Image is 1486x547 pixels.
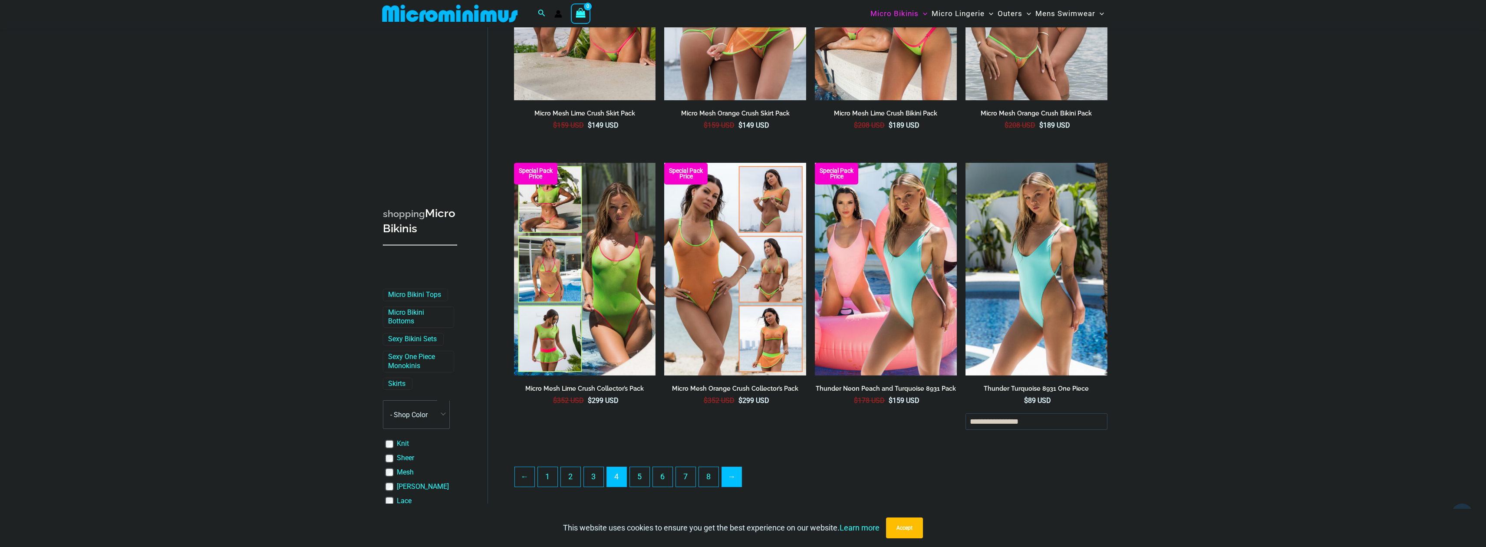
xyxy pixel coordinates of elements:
span: $ [704,396,708,405]
a: Sexy One Piece Monokinis [388,353,447,371]
b: Special Pack Price [514,168,557,179]
span: $ [588,396,592,405]
img: Thunder Pack [815,163,957,376]
span: $ [553,396,557,405]
bdi: 352 USD [704,396,735,405]
h3: Micro Bikinis [383,206,457,236]
bdi: 352 USD [553,396,584,405]
a: Thunder Pack Thunder Turquoise 8931 One Piece 09v2Thunder Turquoise 8931 One Piece 09v2 [815,163,957,376]
span: $ [1039,121,1043,129]
span: $ [704,121,708,129]
a: Knit [397,440,409,449]
span: $ [553,121,557,129]
a: View Shopping Cart, empty [571,3,591,23]
bdi: 208 USD [854,121,885,129]
span: - Shop Color [383,401,450,429]
bdi: 149 USD [588,121,619,129]
span: Mens Swimwear [1035,3,1095,25]
b: Special Pack Price [664,168,708,179]
a: Micro Mesh Orange Crush Collector’s Pack [664,385,806,396]
img: Collectors Pack Orange [664,163,806,376]
bdi: 208 USD [1005,121,1035,129]
h2: Micro Mesh Lime Crush Bikini Pack [815,109,957,118]
a: Micro BikinisMenu ToggleMenu Toggle [868,3,929,25]
span: Menu Toggle [985,3,993,25]
a: Micro Bikini Tops [388,290,441,300]
span: $ [738,121,742,129]
span: $ [738,396,742,405]
span: Page 4 [607,467,626,487]
bdi: 299 USD [738,396,769,405]
span: $ [1005,121,1008,129]
a: → [722,467,741,487]
bdi: 299 USD [588,396,619,405]
span: - Shop Color [383,401,449,429]
h2: Thunder Neon Peach and Turquoise 8931 Pack [815,385,957,393]
a: Search icon link [538,8,546,19]
a: Micro Mesh Lime Crush Skirt Pack [514,109,656,121]
bdi: 149 USD [738,121,769,129]
bdi: 189 USD [889,121,919,129]
a: Mesh [397,468,414,477]
button: Accept [886,517,923,538]
a: Micro Mesh Orange Crush Skirt Pack [664,109,806,121]
b: Special Pack Price [815,168,858,179]
span: $ [854,396,858,405]
a: Skirts [388,379,405,389]
span: $ [588,121,592,129]
h2: Micro Mesh Orange Crush Skirt Pack [664,109,806,118]
a: Sheer [397,454,414,463]
iframe: TrustedSite Certified [383,6,461,179]
a: Page 8 [699,467,718,487]
span: $ [1024,396,1028,405]
a: Sexy Bikini Sets [388,335,437,344]
span: $ [889,121,893,129]
bdi: 178 USD [854,396,885,405]
bdi: 159 USD [704,121,735,129]
img: Collectors Pack Lime [514,163,656,376]
a: Page 6 [653,467,672,487]
a: Account icon link [554,10,562,18]
a: Thunder Turquoise 8931 One Piece 03Thunder Turquoise 8931 One Piece 05Thunder Turquoise 8931 One ... [965,163,1107,376]
span: $ [889,396,893,405]
a: Learn more [840,523,880,532]
a: Page 7 [676,467,695,487]
a: ← [515,467,534,487]
bdi: 89 USD [1024,396,1051,405]
a: Mens SwimwearMenu ToggleMenu Toggle [1033,3,1106,25]
nav: Site Navigation [867,1,1108,26]
a: Micro Bikini Bottoms [388,308,447,326]
a: OutersMenu ToggleMenu Toggle [995,3,1033,25]
a: Page 1 [538,467,557,487]
h2: Thunder Turquoise 8931 One Piece [965,385,1107,393]
h2: Micro Mesh Orange Crush Bikini Pack [965,109,1107,118]
a: Page 2 [561,467,580,487]
span: shopping [383,208,425,219]
a: Thunder Neon Peach and Turquoise 8931 Pack [815,385,957,396]
bdi: 189 USD [1039,121,1070,129]
span: $ [854,121,858,129]
a: Lace [397,497,412,506]
span: Outers [998,3,1022,25]
h2: Micro Mesh Lime Crush Skirt Pack [514,109,656,118]
img: MM SHOP LOGO FLAT [379,4,521,23]
img: Thunder Turquoise 8931 One Piece 03 [965,163,1107,376]
a: Page 3 [584,467,603,487]
span: Menu Toggle [1095,3,1104,25]
span: Micro Bikinis [870,3,919,25]
a: Micro LingerieMenu ToggleMenu Toggle [929,3,995,25]
a: Collectors Pack Lime Micro Mesh Lime Crush 366 Crop Top 456 Micro 05Micro Mesh Lime Crush 366 Cro... [514,163,656,376]
a: [PERSON_NAME] [397,482,449,491]
h2: Micro Mesh Lime Crush Collector’s Pack [514,385,656,393]
bdi: 159 USD [553,121,584,129]
a: Thunder Turquoise 8931 One Piece [965,385,1107,396]
nav: Product Pagination [514,467,1107,492]
p: This website uses cookies to ensure you get the best experience on our website. [563,521,880,534]
a: Page 5 [630,467,649,487]
a: Collectors Pack Orange Micro Mesh Orange Crush 801 One Piece 02Micro Mesh Orange Crush 801 One Pi... [664,163,806,376]
span: Menu Toggle [1022,3,1031,25]
a: Micro Mesh Lime Crush Bikini Pack [815,109,957,121]
span: Micro Lingerie [932,3,985,25]
span: - Shop Color [390,411,428,419]
h2: Micro Mesh Orange Crush Collector’s Pack [664,385,806,393]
